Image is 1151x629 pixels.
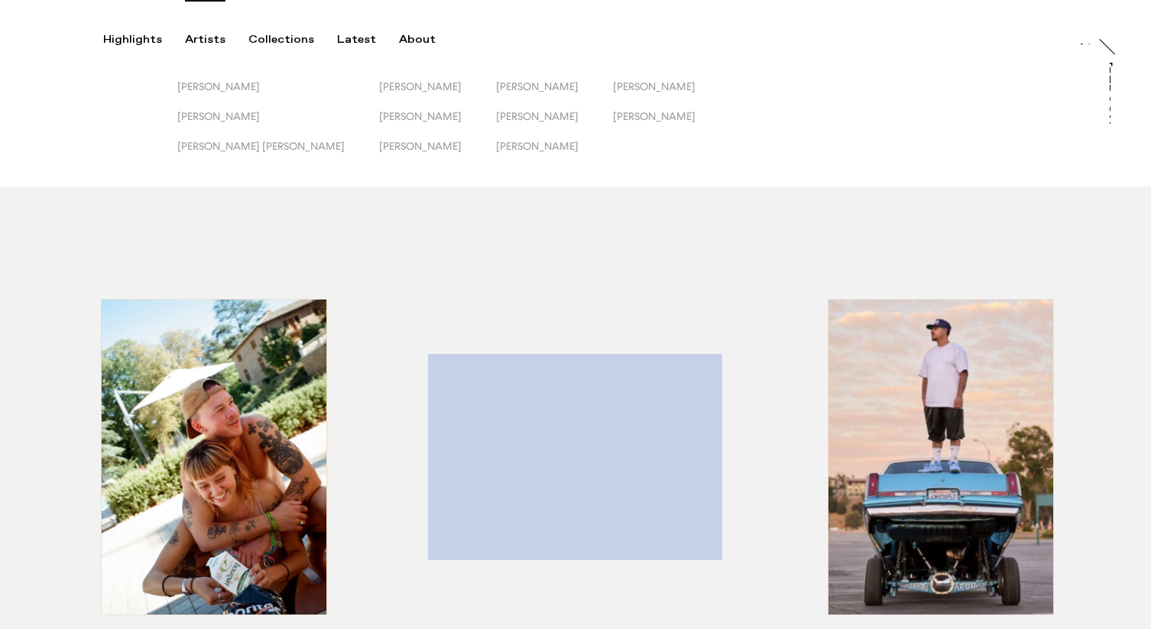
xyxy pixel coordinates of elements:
span: [PERSON_NAME] [613,110,695,122]
div: Collections [248,33,314,47]
span: [PERSON_NAME] [379,140,462,152]
span: [PERSON_NAME] [379,110,462,122]
button: [PERSON_NAME] [177,110,379,140]
span: [PERSON_NAME] [177,80,260,92]
button: [PERSON_NAME] [177,80,379,110]
div: [PERSON_NAME] [1099,62,1111,180]
button: [PERSON_NAME] [496,80,613,110]
span: [PERSON_NAME] [496,140,579,152]
span: [PERSON_NAME] [379,80,462,92]
span: [PERSON_NAME] [496,80,579,92]
button: [PERSON_NAME] [496,140,613,170]
button: About [399,33,459,47]
button: [PERSON_NAME] [379,110,496,140]
a: At [1077,29,1092,44]
button: [PERSON_NAME] [379,140,496,170]
span: [PERSON_NAME] [613,80,695,92]
button: [PERSON_NAME] [613,110,730,140]
div: About [399,33,436,47]
div: Artists [185,33,225,47]
button: Collections [248,33,337,47]
span: [PERSON_NAME] [177,110,260,122]
span: [PERSON_NAME] [PERSON_NAME] [177,140,345,152]
button: Artists [185,33,248,47]
button: [PERSON_NAME] [PERSON_NAME] [177,140,379,170]
button: Latest [337,33,399,47]
div: Highlights [103,33,162,47]
span: [PERSON_NAME] [496,110,579,122]
div: Latest [337,33,376,47]
a: [PERSON_NAME] [1110,62,1125,125]
button: [PERSON_NAME] [496,110,613,140]
button: [PERSON_NAME] [613,80,730,110]
button: [PERSON_NAME] [379,80,496,110]
button: Highlights [103,33,185,47]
